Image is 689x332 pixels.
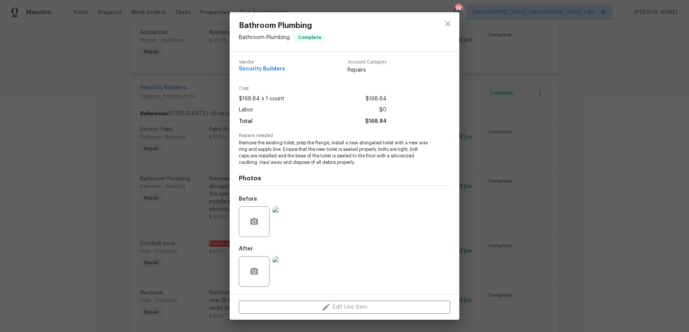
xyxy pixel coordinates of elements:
span: Cost [239,86,387,91]
span: $0 [379,105,387,116]
h5: Before [239,196,257,202]
h4: Photos [239,175,450,182]
h5: After [239,246,253,252]
span: Total [239,116,253,127]
span: Security Builders [239,66,285,72]
span: $168.84 x 1 count [239,93,284,105]
button: close [439,15,457,33]
span: Repairs needed [239,133,450,138]
span: Bathroom Plumbing [239,21,325,30]
span: Vendor [239,60,285,65]
span: Complete [295,34,325,41]
span: Account Category [348,60,387,65]
span: Repairs [348,66,387,74]
span: Labor [239,105,253,116]
span: $168.84 [366,93,387,105]
span: Bathroom - Plumbing [239,35,290,40]
span: $168.84 [365,116,387,127]
div: 581 [456,5,461,12]
span: Remove the existing toilet, prep the flange, install a new elongated toilet with a new wax ring a... [239,140,429,165]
